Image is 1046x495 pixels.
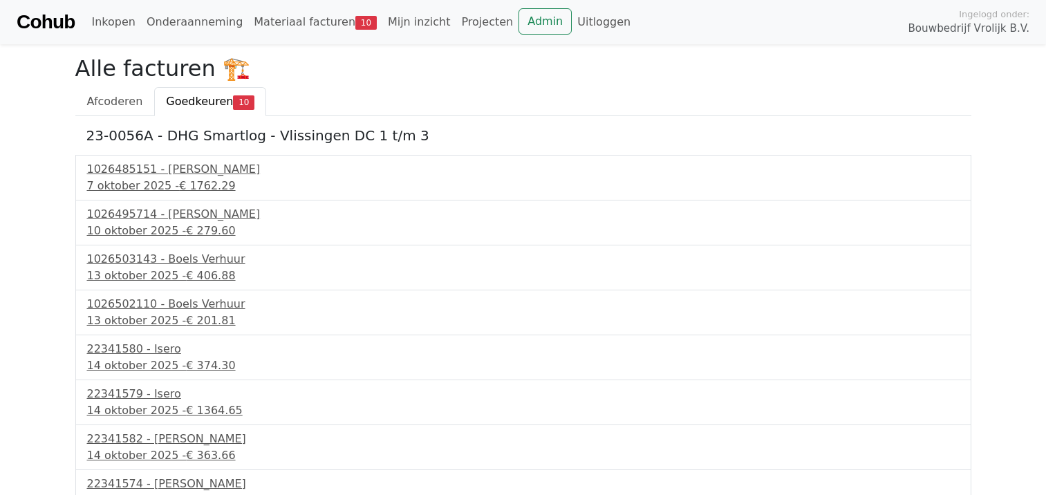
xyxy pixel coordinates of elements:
div: 1026502110 - Boels Verhuur [87,296,960,312]
span: € 363.66 [186,449,235,462]
div: 1026495714 - [PERSON_NAME] [87,206,960,223]
a: Admin [519,8,572,35]
a: Mijn inzicht [382,8,456,36]
div: 14 oktober 2025 - [87,447,960,464]
span: € 1364.65 [186,404,242,417]
a: 1026495714 - [PERSON_NAME]10 oktober 2025 -€ 279.60 [87,206,960,239]
div: 22341580 - Isero [87,341,960,357]
a: 1026502110 - Boels Verhuur13 oktober 2025 -€ 201.81 [87,296,960,329]
h2: Alle facturen 🏗️ [75,55,971,82]
a: 22341580 - Isero14 oktober 2025 -€ 374.30 [87,341,960,374]
div: 22341582 - [PERSON_NAME] [87,431,960,447]
span: Bouwbedrijf Vrolijk B.V. [908,21,1029,37]
a: Onderaanneming [141,8,248,36]
div: 10 oktober 2025 - [87,223,960,239]
div: 22341574 - [PERSON_NAME] [87,476,960,492]
a: 22341582 - [PERSON_NAME]14 oktober 2025 -€ 363.66 [87,431,960,464]
a: Projecten [456,8,519,36]
a: Inkopen [86,8,140,36]
span: € 374.30 [186,359,235,372]
a: Goedkeuren10 [154,87,266,116]
span: Goedkeuren [166,95,233,108]
span: € 406.88 [186,269,235,282]
div: 1026503143 - Boels Verhuur [87,251,960,268]
a: 22341579 - Isero14 oktober 2025 -€ 1364.65 [87,386,960,419]
div: 14 oktober 2025 - [87,402,960,419]
span: € 279.60 [186,224,235,237]
span: 10 [233,95,254,109]
div: 13 oktober 2025 - [87,312,960,329]
div: 14 oktober 2025 - [87,357,960,374]
a: Afcoderen [75,87,155,116]
a: Materiaal facturen10 [248,8,382,36]
span: € 1762.29 [179,179,235,192]
a: Uitloggen [572,8,636,36]
div: 22341579 - Isero [87,386,960,402]
span: Afcoderen [87,95,143,108]
a: 1026503143 - Boels Verhuur13 oktober 2025 -€ 406.88 [87,251,960,284]
h5: 23-0056A - DHG Smartlog - Vlissingen DC 1 t/m 3 [86,127,960,144]
span: € 201.81 [186,314,235,327]
span: Ingelogd onder: [959,8,1029,21]
a: Cohub [17,6,75,39]
a: 1026485151 - [PERSON_NAME]7 oktober 2025 -€ 1762.29 [87,161,960,194]
div: 1026485151 - [PERSON_NAME] [87,161,960,178]
div: 7 oktober 2025 - [87,178,960,194]
span: 10 [355,16,377,30]
div: 13 oktober 2025 - [87,268,960,284]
